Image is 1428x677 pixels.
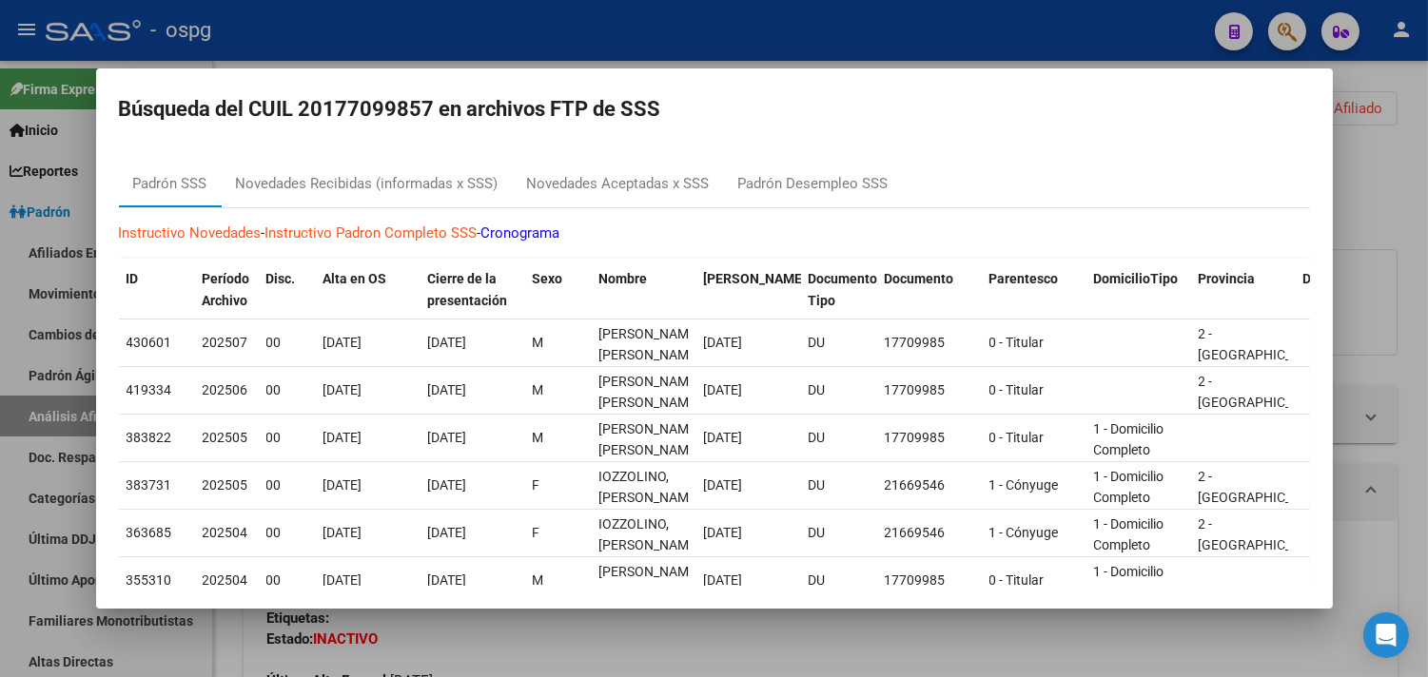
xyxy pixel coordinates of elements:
div: DU [809,522,870,544]
span: 2 - [GEOGRAPHIC_DATA] [1199,469,1327,506]
div: 21669546 [885,474,974,496]
span: Cierre de la presentación [428,271,508,308]
datatable-header-cell: Alta en OS [316,259,421,321]
span: Departamento [1303,271,1391,286]
span: 383822 [127,430,172,445]
span: [DATE] [428,572,467,588]
span: Documento [885,271,954,286]
div: 21669546 [885,522,974,544]
span: [DATE] [428,430,467,445]
span: [DATE] [704,477,743,493]
a: Cronograma [481,224,560,242]
div: DU [809,570,870,591]
div: 00 [266,379,308,401]
span: 1 - Cónyuge [989,525,1059,540]
datatable-header-cell: Disc. [259,259,316,321]
span: M [533,335,544,350]
span: 0 - Titular [989,430,1045,445]
div: 17709985 [885,379,974,401]
datatable-header-cell: Departamento [1296,259,1400,321]
datatable-header-cell: DomicilioTipo [1086,259,1191,321]
span: [DATE] [323,525,362,540]
span: 202504 [203,572,248,588]
span: [DATE] [323,382,362,397]
datatable-header-cell: Parentesco [982,259,1086,321]
span: 202507 [203,335,248,350]
span: [DATE] [428,477,467,493]
div: Open Intercom Messenger [1363,612,1409,658]
div: DU [809,427,870,449]
span: Sexo [533,271,563,286]
div: 00 [266,522,308,544]
datatable-header-cell: Documento [877,259,982,321]
span: IOZZOLINO, KARINA VALERIA [599,516,701,575]
span: 0 - Titular [989,572,1045,588]
span: [DATE] [428,382,467,397]
span: 2 - [GEOGRAPHIC_DATA] [1199,374,1327,411]
datatable-header-cell: ID [119,259,195,321]
span: 383731 [127,477,172,493]
span: DomicilioTipo [1094,271,1179,286]
span: [DATE] [323,335,362,350]
span: [DATE] [704,430,743,445]
span: M [533,382,544,397]
div: 17709985 [885,570,974,591]
span: ID [127,271,139,286]
datatable-header-cell: Documento Tipo [801,259,877,321]
a: Instructivo Novedades [119,224,262,242]
span: [DATE] [704,525,743,540]
span: [DATE] [704,382,743,397]
span: 0 - Titular [989,382,1045,397]
span: JIMENEZ MIGUEL GUSTAVO [599,421,701,458]
datatable-header-cell: Sexo [525,259,592,321]
span: M [533,572,544,588]
span: 1 - Domicilio Completo [1094,564,1164,601]
span: [DATE] [704,335,743,350]
span: 363685 [127,525,172,540]
div: Novedades Recibidas (informadas x SSS) [236,173,499,195]
span: 202505 [203,430,248,445]
span: [DATE] [704,572,743,588]
span: IOZZOLINO, KARINA VALERIA [599,469,701,528]
span: JIMENEZ MIGUEL GUSTAVO [599,326,701,363]
span: F [533,477,540,493]
a: Instructivo Padron Completo SSS [265,224,478,242]
span: F [533,525,540,540]
span: [DATE] [323,477,362,493]
span: 1 - Domicilio Completo [1094,421,1164,458]
span: 2 - [GEOGRAPHIC_DATA] [1199,326,1327,363]
h2: Búsqueda del CUIL 20177099857 en archivos FTP de SSS [119,91,1310,127]
span: [DATE] [428,525,467,540]
span: 202506 [203,382,248,397]
span: 202505 [203,477,248,493]
span: Período Archivo [203,271,250,308]
span: 2 - [GEOGRAPHIC_DATA] [1199,516,1327,553]
div: DU [809,474,870,496]
span: JIMENEZ MIGUEL GUSTAVO [599,564,701,601]
span: 430601 [127,335,172,350]
span: M [533,430,544,445]
datatable-header-cell: Cierre de la presentación [421,259,525,321]
datatable-header-cell: Provincia [1191,259,1296,321]
span: JIMENEZ MIGUEL GUSTAVO [599,374,701,411]
span: 355310 [127,572,172,588]
div: 17709985 [885,427,974,449]
div: Novedades Aceptadas x SSS [527,173,710,195]
span: 1 - Domicilio Completo [1094,469,1164,506]
div: 00 [266,332,308,354]
span: 0 - Titular [989,335,1045,350]
span: [DATE] [323,572,362,588]
span: 1 - Domicilio Completo [1094,516,1164,553]
div: DU [809,379,870,401]
div: 00 [266,427,308,449]
div: 17709985 [885,332,974,354]
div: 00 [266,474,308,496]
span: [DATE] [323,430,362,445]
datatable-header-cell: Período Archivo [195,259,259,321]
span: 202504 [203,525,248,540]
span: 419334 [127,382,172,397]
span: Parentesco [989,271,1059,286]
span: 1 - Cónyuge [989,477,1059,493]
span: Provincia [1199,271,1256,286]
p: - - [119,222,1310,244]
